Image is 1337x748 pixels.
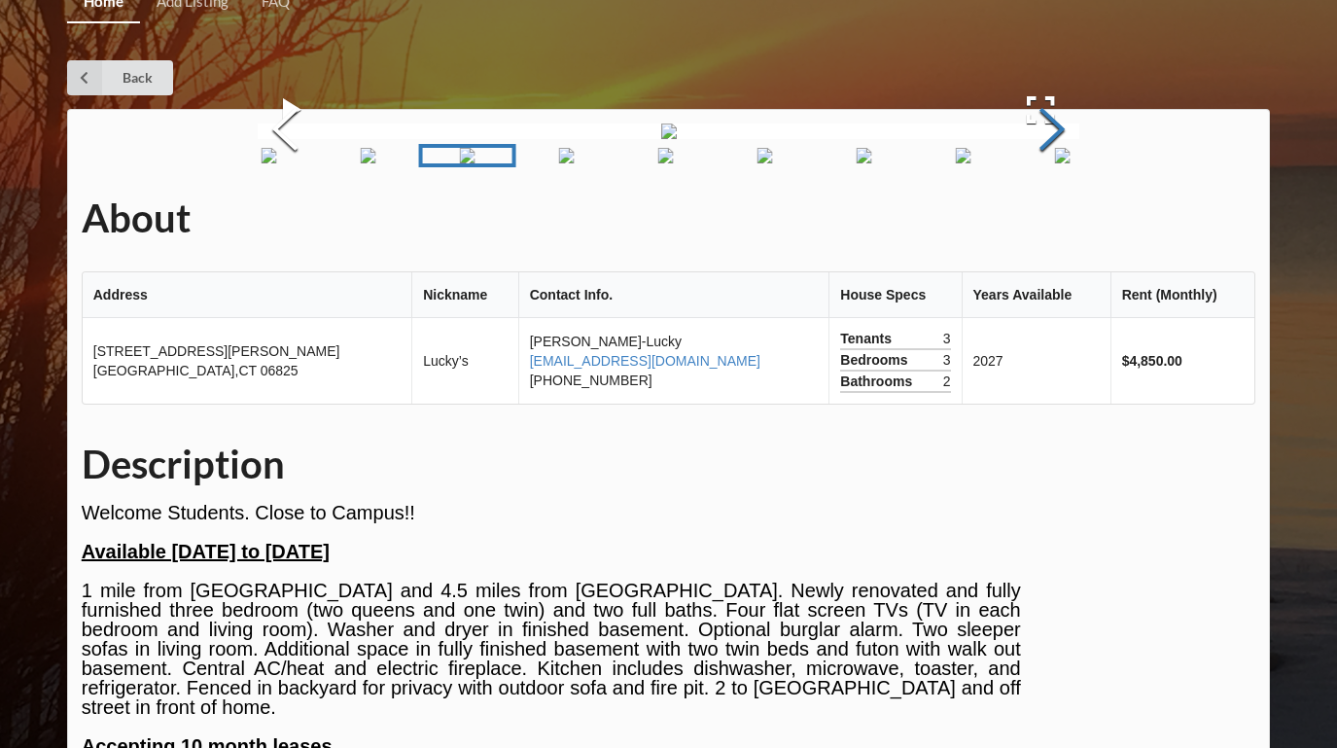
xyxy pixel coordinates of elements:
[93,343,340,359] span: [STREET_ADDRESS][PERSON_NAME]
[616,144,714,167] a: Go to Slide 5
[1025,44,1079,220] button: Next Slide
[67,60,173,95] a: Back
[93,363,299,378] span: [GEOGRAPHIC_DATA] , CT 06825
[657,148,673,163] img: 281_jennings%2FIMG_0056.jpg
[82,440,1256,489] h1: Description
[661,124,677,139] img: 281_jennings%2FIMG_0054.jpg
[840,329,897,348] span: Tenants
[840,350,912,370] span: Bedrooms
[517,144,615,167] a: Go to Slide 4
[411,318,517,404] td: Lucky’s
[83,272,411,318] th: Address
[530,353,760,369] a: [EMAIL_ADDRESS][DOMAIN_NAME]
[1110,272,1255,318] th: Rent (Monthly)
[319,144,416,167] a: Go to Slide 2
[962,272,1110,318] th: Years Available
[360,148,375,163] img: 281_jennings%2FIMG_0052.jpg
[943,372,951,391] span: 2
[1002,82,1079,138] button: Open Fullscreen
[558,148,574,163] img: 281_jennings%2FIMG_0055.jpg
[856,148,871,163] img: 281_jennings%2FIMG_0058.jpg
[943,329,951,348] span: 3
[220,144,1041,167] div: Thumbnail Navigation
[943,350,951,370] span: 3
[840,372,917,391] span: Bathrooms
[82,194,1256,243] h1: About
[962,318,1110,404] td: 2027
[815,144,912,167] a: Go to Slide 7
[914,144,1011,167] a: Go to Slide 8
[411,272,517,318] th: Nickname
[716,144,813,167] a: Go to Slide 6
[258,44,312,220] button: Previous Slide
[1122,353,1182,369] b: $4,850.00
[82,541,330,562] span: Available [DATE] to [DATE]
[418,144,515,167] a: Go to Slide 3
[220,144,317,167] a: Go to Slide 1
[459,148,475,163] img: 281_jennings%2FIMG_0054.jpg
[518,272,829,318] th: Contact Info.
[955,148,970,163] img: 281_jennings%2FIMG_0059.jpg
[828,272,961,318] th: House Specs
[518,318,829,404] td: [PERSON_NAME]-Lucky [PHONE_NUMBER]
[756,148,772,163] img: 281_jennings%2FIMG_0057.jpg
[1013,144,1110,167] a: Go to Slide 9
